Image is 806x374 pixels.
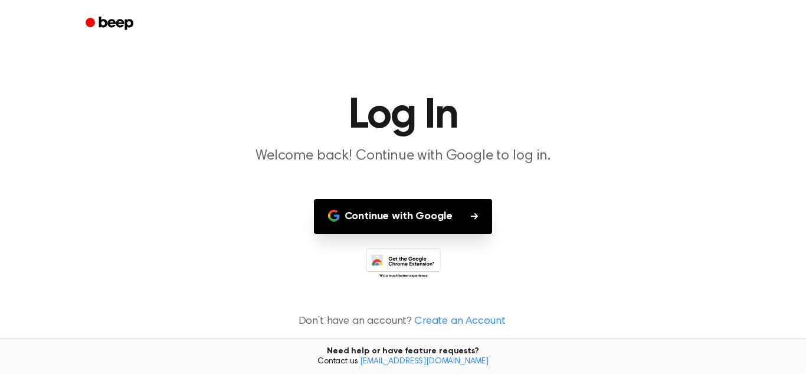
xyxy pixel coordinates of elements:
[14,314,792,330] p: Don’t have an account?
[77,12,144,35] a: Beep
[101,95,705,137] h1: Log In
[7,357,799,368] span: Contact us
[314,199,493,234] button: Continue with Google
[414,314,505,330] a: Create an Account
[176,147,630,166] p: Welcome back! Continue with Google to log in.
[360,357,489,366] a: [EMAIL_ADDRESS][DOMAIN_NAME]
